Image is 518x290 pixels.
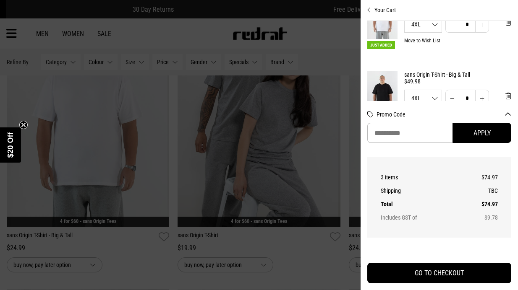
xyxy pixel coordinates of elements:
[445,90,459,106] button: Decrease quantity
[461,171,498,184] td: $74.97
[499,12,518,33] button: 'Remove from cart
[19,121,28,129] button: Close teaser
[381,184,461,197] th: Shipping
[461,197,498,211] td: $74.97
[404,78,511,85] div: $49.98
[453,123,511,143] button: Apply
[445,16,459,33] button: Decrease quantity
[6,132,15,158] span: $20 Off
[381,211,461,224] th: Includes GST of
[367,71,398,113] img: sans Origin T-Shirt - Big & Tall
[404,71,511,78] a: sans Origin T-Shirt - Big & Tall
[405,95,442,101] span: 4XL
[377,111,511,118] button: Promo Code
[459,16,476,33] input: Quantity
[367,41,395,49] span: Just Added
[404,38,440,44] button: Move to Wish List
[367,123,453,143] input: Promo Code
[475,90,489,106] button: Increase quantity
[367,263,511,283] button: GO TO CHECKOUT
[499,85,518,106] button: 'Remove from cart
[367,248,511,256] iframe: Customer reviews powered by Trustpilot
[461,211,498,224] td: $9.78
[405,21,442,27] span: 4XL
[381,197,461,211] th: Total
[381,171,461,184] th: 3 items
[475,16,489,33] button: Increase quantity
[459,90,476,106] input: Quantity
[461,184,498,197] td: TBC
[7,3,32,28] button: Open LiveChat chat widget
